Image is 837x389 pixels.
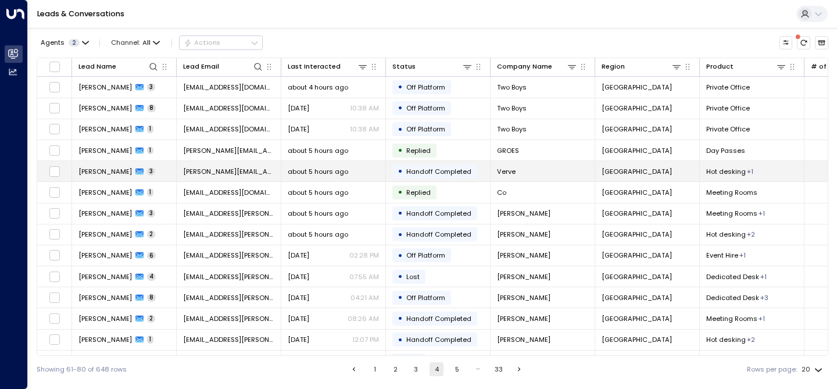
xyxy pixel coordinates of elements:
[602,61,682,72] div: Region
[398,184,403,200] div: •
[288,167,348,176] span: about 5 hours ago
[406,188,431,197] span: Replied
[706,251,738,260] span: Event Hire
[747,365,797,374] label: Rows per page:
[346,362,527,376] nav: pagination navigation
[706,188,757,197] span: Meeting Rooms
[350,124,379,134] p: 10:38 AM
[147,83,155,91] span: 3
[406,146,431,155] span: Replied
[288,104,309,113] span: Sep 22, 2025
[183,230,274,239] span: RO@compton.london
[183,124,274,134] span: calum@pinpointoffices.com
[49,145,60,156] span: Toggle select row
[602,251,672,260] span: London
[398,122,403,137] div: •
[78,230,132,239] span: Robyn Osborne
[347,362,361,376] button: Go to previous page
[706,124,750,134] span: Private Office
[288,209,348,218] span: about 5 hours ago
[49,123,60,135] span: Toggle select row
[602,146,672,155] span: London
[802,362,825,377] div: 20
[183,251,274,260] span: RO@compton.london
[759,209,765,218] div: Private Office
[142,39,151,47] span: All
[49,271,60,283] span: Toggle select row
[288,61,368,72] div: Last Interacted
[183,146,274,155] span: ella@groes.com
[147,336,153,344] span: 1
[147,230,155,238] span: 2
[398,332,403,348] div: •
[183,209,274,218] span: RO@compton.london
[49,61,60,73] span: Toggle select all
[497,293,550,302] span: Compton
[513,362,527,376] button: Go to next page
[108,36,164,49] span: Channel:
[147,188,153,197] span: 1
[747,230,755,239] div: Meeting Rooms,Private Office
[497,272,550,281] span: Compton
[392,61,416,72] div: Status
[49,208,60,219] span: Toggle select row
[406,230,471,239] span: Handoff Completed
[288,251,309,260] span: Sep 24, 2025
[497,188,506,197] span: Co
[602,104,672,113] span: London
[406,272,420,281] span: Lost
[183,272,274,281] span: RO@compton.london
[288,146,348,155] span: about 5 hours ago
[497,61,577,72] div: Company Name
[497,209,550,218] span: Compton
[760,293,768,302] div: Hot desking,Meeting Rooms,Private Office
[350,293,379,302] p: 04:21 AM
[368,362,382,376] button: Go to page 1
[49,249,60,261] span: Toggle select row
[471,362,485,376] div: …
[706,83,750,92] span: Private Office
[349,251,379,260] p: 02:28 PM
[706,167,746,176] span: Hot desking
[406,335,471,344] span: Handoff Completed
[706,230,746,239] span: Hot desking
[147,167,155,176] span: 3
[147,209,155,217] span: 3
[288,272,309,281] span: Sep 16, 2025
[602,83,672,92] span: London
[352,335,379,344] p: 12:07 PM
[406,104,445,113] span: Off Platform
[78,272,132,281] span: Robyn Osborne
[49,334,60,345] span: Toggle select row
[147,147,153,155] span: 1
[41,40,65,46] span: Agents
[739,251,746,260] div: Meeting Rooms
[797,36,810,49] span: There are new threads available. Refresh the grid to view the latest updates.
[388,362,402,376] button: Go to page 2
[37,365,127,374] div: Showing 61-80 of 648 rows
[183,61,263,72] div: Lead Email
[706,272,759,281] span: Dedicated Desk
[779,36,793,49] button: Customize
[497,335,550,344] span: Compton
[398,311,403,326] div: •
[398,269,403,284] div: •
[706,104,750,113] span: Private Office
[78,61,116,72] div: Lead Name
[288,124,309,134] span: Sep 22, 2025
[183,293,274,302] span: RO@compton.london
[49,313,60,324] span: Toggle select row
[760,272,767,281] div: Private Office
[49,229,60,240] span: Toggle select row
[78,104,132,113] span: Jamie Brown
[497,146,519,155] span: GROES
[602,209,672,218] span: London
[184,38,220,47] div: Actions
[706,314,757,323] span: Meeting Rooms
[69,39,80,47] span: 2
[602,124,672,134] span: London
[78,124,132,134] span: Jamie Brown
[706,293,759,302] span: Dedicated Desk
[147,252,156,260] span: 6
[49,292,60,304] span: Toggle select row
